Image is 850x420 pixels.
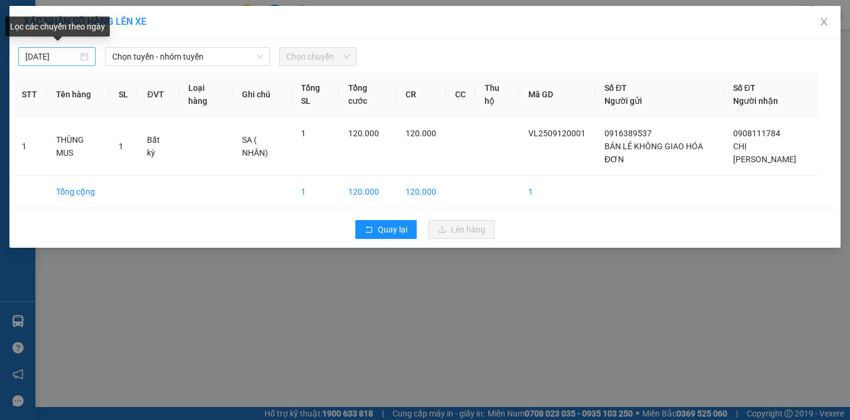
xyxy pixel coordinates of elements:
[733,129,780,138] span: 0908111784
[355,220,417,239] button: rollbackQuay lại
[138,117,178,176] td: Bất kỳ
[475,72,519,117] th: Thu hộ
[396,176,446,208] td: 120.000
[604,129,652,138] span: 0916389537
[24,16,146,27] span: XÁC NHẬN SỐ HÀNG LÊN XE
[733,96,778,106] span: Người nhận
[47,117,109,176] td: THÙNG MUS
[733,142,796,164] span: CHỊ [PERSON_NAME]
[819,17,829,27] span: close
[256,53,263,60] span: down
[25,50,78,63] input: 11/09/2025
[604,142,703,164] span: BÁN LẺ KHÔNG GIAO HÓA ĐƠN
[233,72,292,117] th: Ghi chú
[604,83,627,93] span: Số ĐT
[242,135,268,157] span: SA ( NHÂN)
[47,176,109,208] td: Tổng cộng
[807,6,841,39] button: Close
[179,72,233,117] th: Loại hàng
[339,72,396,117] th: Tổng cước
[12,117,47,176] td: 1
[519,72,595,117] th: Mã GD
[112,48,263,65] span: Chọn tuyến - nhóm tuyến
[733,83,756,93] span: Số ĐT
[406,129,436,138] span: 120.000
[12,72,47,117] th: STT
[429,220,495,239] button: uploadLên hàng
[5,17,110,37] div: Lọc các chuyến theo ngày
[292,72,339,117] th: Tổng SL
[604,96,642,106] span: Người gửi
[348,129,379,138] span: 120.000
[519,176,595,208] td: 1
[292,176,339,208] td: 1
[47,72,109,117] th: Tên hàng
[286,48,349,65] span: Chọn chuyến
[396,72,446,117] th: CR
[446,72,475,117] th: CC
[301,129,306,138] span: 1
[528,129,586,138] span: VL2509120001
[339,176,396,208] td: 120.000
[138,72,178,117] th: ĐVT
[365,225,373,235] span: rollback
[119,142,123,151] span: 1
[109,72,138,117] th: SL
[378,223,407,236] span: Quay lại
